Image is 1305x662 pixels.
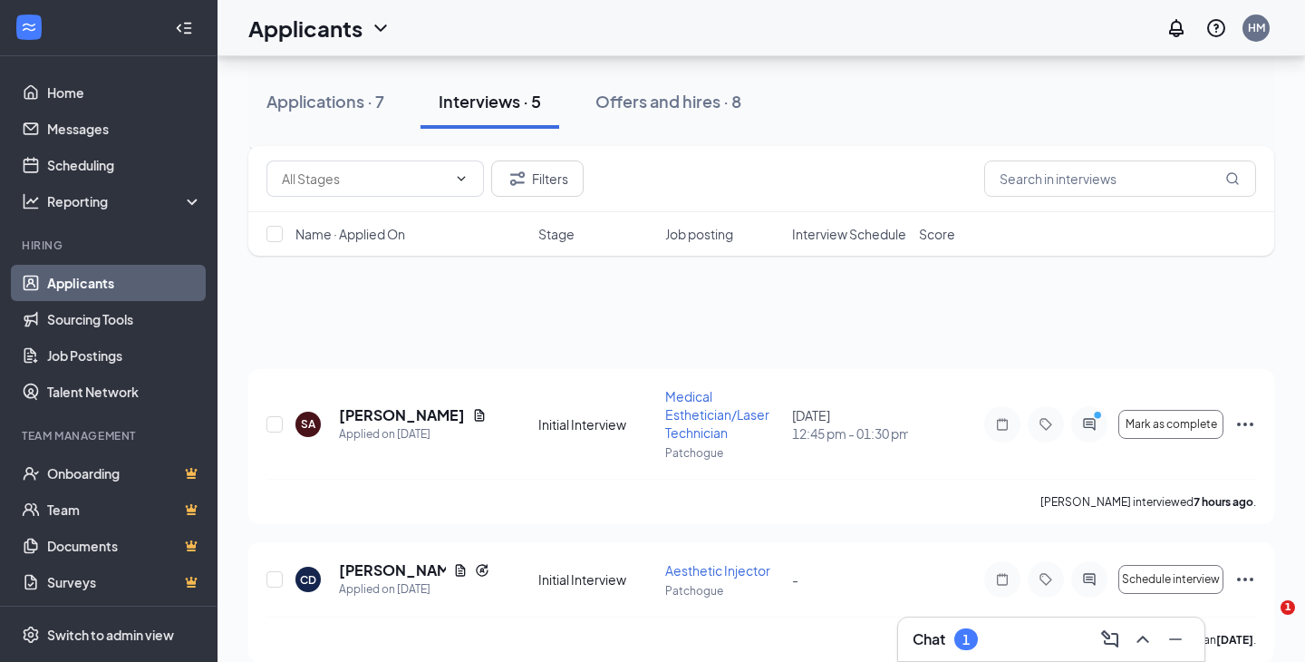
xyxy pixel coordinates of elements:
div: Applications · 7 [266,90,384,112]
div: CD [300,572,316,588]
span: Name · Applied On [295,225,405,243]
div: [DATE] [792,406,908,443]
div: Reporting [47,192,203,210]
a: Applicants [47,265,202,301]
button: ChevronUp [1128,625,1157,654]
div: Hiring [22,238,198,253]
button: Mark as complete [1118,410,1223,439]
svg: Document [453,563,468,578]
a: Messages [47,111,202,147]
div: Applied on [DATE] [339,425,487,443]
div: Team Management [22,428,198,443]
svg: ActiveChat [1078,417,1100,432]
svg: ChevronUp [1132,628,1154,650]
div: Initial Interview [538,415,654,433]
div: 1 [962,632,970,647]
span: 12:45 pm - 01:30 pm [792,424,908,443]
a: Job Postings [47,337,202,374]
svg: Document [472,408,487,423]
button: Minimize [1161,625,1190,654]
svg: Note [991,417,1013,432]
svg: ActiveChat [1078,572,1100,587]
span: Score [919,225,955,243]
svg: Tag [1035,417,1057,432]
h1: Applicants [248,13,362,44]
svg: Tag [1035,572,1057,587]
h5: [PERSON_NAME] [339,405,465,425]
svg: ChevronDown [454,171,469,186]
h3: Chat [913,629,945,649]
span: Schedule interview [1122,573,1220,586]
svg: QuestionInfo [1205,17,1227,39]
p: Patchogue [665,445,781,461]
h5: [PERSON_NAME] [339,560,446,580]
svg: Minimize [1165,628,1186,650]
span: Interview Schedule [792,225,906,243]
div: HM [1248,20,1265,35]
svg: ComposeMessage [1099,628,1121,650]
a: OnboardingCrown [47,455,202,492]
a: Talent Network [47,374,202,410]
div: Switch to admin view [47,626,174,644]
div: Interviews · 5 [439,90,541,112]
svg: Settings [22,626,40,644]
b: [DATE] [1216,633,1253,647]
a: TeamCrown [47,492,202,528]
a: Home [47,74,202,111]
span: Mark as complete [1126,418,1217,431]
svg: WorkstreamLogo [20,18,38,36]
svg: Ellipses [1234,414,1256,435]
p: [PERSON_NAME] interviewed . [1040,494,1256,510]
div: Offers and hires · 8 [595,90,741,112]
svg: Collapse [175,19,193,37]
svg: Note [991,572,1013,587]
a: Sourcing Tools [47,301,202,337]
svg: Analysis [22,192,40,210]
div: SA [301,416,315,432]
svg: Ellipses [1234,569,1256,590]
p: Patchogue [665,583,781,599]
input: Search in interviews [984,161,1256,197]
span: 1 [1281,600,1295,615]
a: Scheduling [47,147,202,183]
div: Applied on [DATE] [339,580,489,599]
button: ComposeMessage [1096,625,1125,654]
div: Initial Interview [538,570,654,589]
span: Medical Esthetician/Laser Technician [665,388,769,441]
svg: Notifications [1165,17,1187,39]
b: 7 hours ago [1194,495,1253,509]
span: Stage [538,225,575,243]
iframe: Intercom live chat [1243,600,1287,644]
svg: PrimaryDot [1089,410,1111,424]
svg: ChevronDown [370,17,391,39]
span: - [792,571,798,588]
span: Job posting [665,225,733,243]
span: Aesthetic Injector [665,562,770,579]
a: SurveysCrown [47,564,202,600]
button: Filter Filters [491,161,584,197]
svg: MagnifyingGlass [1225,171,1240,186]
svg: Filter [507,168,528,190]
svg: Reapply [475,563,489,578]
a: DocumentsCrown [47,528,202,564]
button: Schedule interview [1118,565,1223,594]
input: All Stages [282,169,447,189]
